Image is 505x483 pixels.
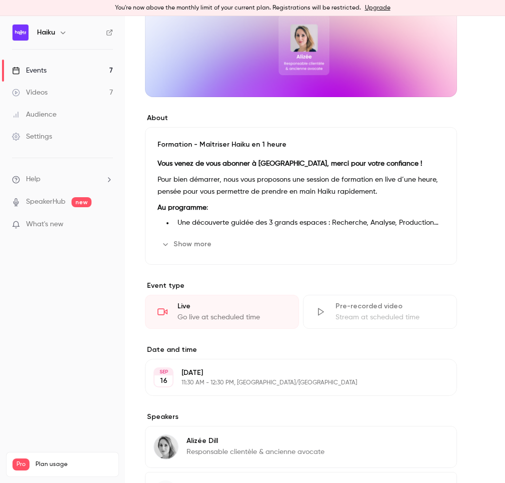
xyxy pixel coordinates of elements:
[154,368,172,375] div: SEP
[26,174,40,185] span: Help
[177,312,286,322] div: Go live at scheduled time
[12,25,28,41] img: Haiku
[181,379,404,387] p: 11:30 AM - 12:30 PM, [GEOGRAPHIC_DATA]/[GEOGRAPHIC_DATA]
[12,110,56,120] div: Audience
[157,202,444,214] p: :
[160,376,167,386] p: 16
[145,113,457,123] label: About
[145,295,299,329] div: LiveGo live at scheduled time
[157,160,422,167] strong: Vous venez de vous abonner à [GEOGRAPHIC_DATA], merci pour votre confiance !
[181,368,404,378] p: [DATE]
[157,174,444,198] p: Pour bien démarrer, nous vous proposons une session de formation en live d’une heure, pensée pour...
[157,140,444,150] p: Formation - Maîtriser Haiku en 1 heure
[157,236,217,252] button: Show more
[157,204,206,211] strong: Au programme
[365,4,390,12] a: Upgrade
[177,301,286,311] div: Live
[12,458,29,470] span: Pro
[26,197,65,207] a: SpeakerHub
[145,412,457,422] label: Speakers
[145,426,457,468] div: Alizée DillAlizée DillResponsable clientèle & ancienne avocate
[154,435,178,459] img: Alizée Dill
[145,345,457,355] label: Date and time
[26,219,63,230] span: What's new
[173,218,444,228] li: Une découverte guidée des 3 grands espaces : Recherche, Analyse, Production
[303,295,457,329] div: Pre-recorded videoStream at scheduled time
[71,197,91,207] span: new
[37,28,55,38] h6: Haiku
[186,447,324,457] p: Responsable clientèle & ancienne avocate
[12,88,47,98] div: Videos
[145,281,457,291] p: Event type
[12,66,46,76] div: Events
[12,132,52,142] div: Settings
[186,436,324,446] p: Alizée Dill
[335,312,444,322] div: Stream at scheduled time
[35,460,112,468] span: Plan usage
[12,174,113,185] li: help-dropdown-opener
[335,301,444,311] div: Pre-recorded video
[101,220,113,229] iframe: Noticeable Trigger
